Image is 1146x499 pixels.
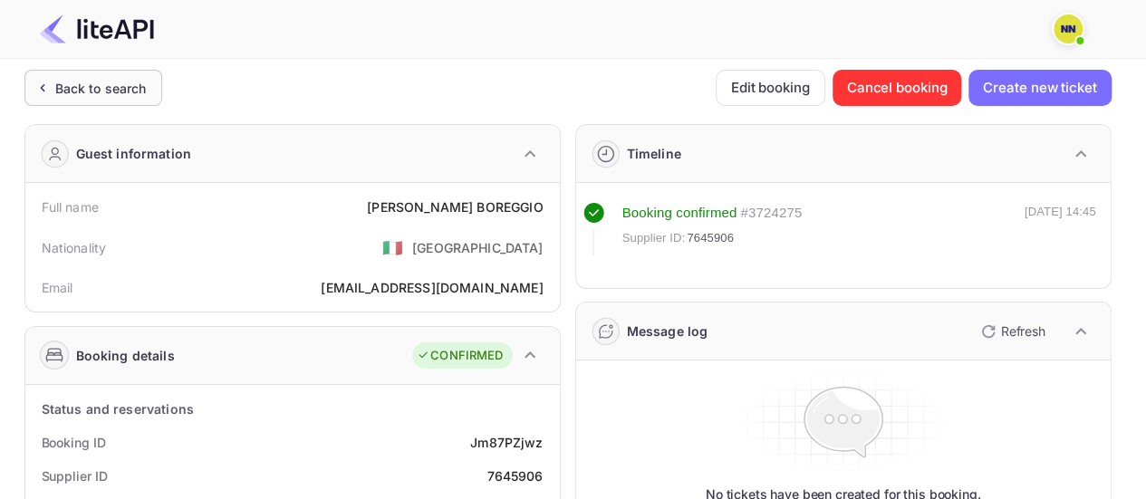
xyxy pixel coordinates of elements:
span: United States [382,231,403,264]
div: Booking ID [42,433,106,452]
div: [GEOGRAPHIC_DATA] [412,238,544,257]
div: # 3724275 [740,203,802,224]
div: Back to search [55,79,147,98]
div: Supplier ID [42,466,108,485]
div: Status and reservations [42,399,194,418]
div: 7645906 [486,466,543,485]
div: Timeline [627,144,681,163]
div: Full name [42,197,99,216]
img: LiteAPI Logo [40,14,154,43]
button: Create new ticket [968,70,1111,106]
div: CONFIRMED [417,347,503,365]
p: Refresh [1001,321,1045,341]
div: Jm87PZjwz [470,433,543,452]
button: Edit booking [716,70,825,106]
div: Booking confirmed [622,203,737,224]
div: [DATE] 14:45 [1025,203,1096,255]
div: Message log [627,321,708,341]
div: Booking details [76,346,175,365]
button: Refresh [970,317,1053,346]
span: 7645906 [687,229,734,247]
span: Supplier ID: [622,229,686,247]
div: [PERSON_NAME] BOREGGIO [367,197,543,216]
div: Guest information [76,144,192,163]
img: N/A N/A [1054,14,1083,43]
div: Nationality [42,238,107,257]
div: Email [42,278,73,297]
div: [EMAIL_ADDRESS][DOMAIN_NAME] [321,278,543,297]
button: Cancel booking [833,70,962,106]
